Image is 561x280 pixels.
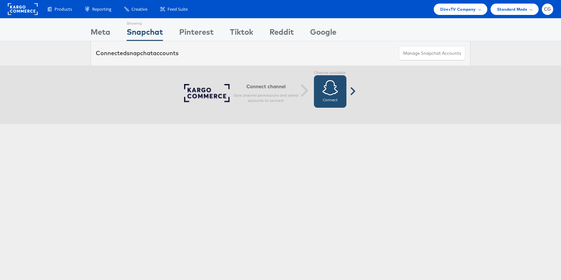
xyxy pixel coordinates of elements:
[55,6,72,12] span: Products
[131,6,147,12] span: Creative
[127,49,153,57] span: snapchat
[497,6,527,13] span: Standard Mode
[399,46,465,61] button: Manage Snapchat Accounts
[314,70,346,76] label: Channel available
[96,49,179,57] div: Connected accounts
[127,18,163,26] div: Showing
[440,6,476,13] span: DirecTV Company
[269,26,294,41] div: Reddit
[323,97,338,103] label: Connect
[233,83,298,90] h6: Connect channel
[544,7,551,11] span: CG
[92,6,111,12] span: Reporting
[310,26,336,41] div: Google
[168,6,188,12] span: Feed Suite
[314,75,346,108] a: Connect
[230,26,253,41] div: Tiktok
[233,93,298,103] p: Give channel permissions and select accounts to connect
[179,26,214,41] div: Pinterest
[127,26,163,41] div: Snapchat
[91,26,110,41] div: Meta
